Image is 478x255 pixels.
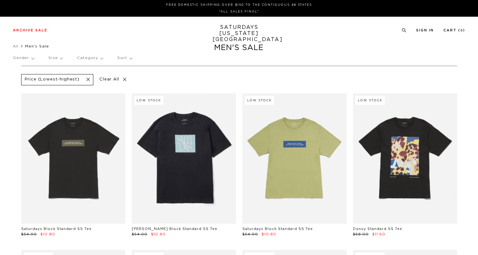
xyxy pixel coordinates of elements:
span: $10.80 [262,233,276,236]
p: Size [48,51,63,65]
span: $54.00 [242,233,258,236]
div: Low Stock [356,96,385,105]
a: Cart (0) [443,29,465,32]
p: FREE DOMESTIC SHIPPING OVER $150 TO THE CONTIGUOUS 48 STATES [15,3,463,7]
span: $10.80 [40,233,55,236]
p: Clear All [96,74,130,85]
a: [PERSON_NAME] Block Standard SS Tee [132,227,217,231]
p: Category [77,51,103,65]
a: Saturdays Block Standard SS Tee [21,227,92,231]
a: Dossy Standard SS Tee [353,227,402,231]
a: Sign In [416,29,434,32]
span: $10.80 [151,233,166,236]
span: $11.60 [372,233,385,236]
span: $54.00 [21,233,37,236]
div: Low Stock [134,96,164,105]
a: Saturdays Block Standard SS Tee [242,227,313,231]
p: *ALL SALES FINAL* [15,9,463,14]
a: Archive Sale [13,29,47,32]
small: 0 [460,29,463,32]
p: Price (Lowest-highest) [25,77,80,82]
p: Gender [13,51,34,65]
a: All [13,44,19,48]
span: $58.00 [353,233,369,236]
span: Men's Sale [25,44,49,48]
p: Sort [117,51,132,65]
a: SATURDAYS[US_STATE][GEOGRAPHIC_DATA] [213,24,265,43]
div: Low Stock [245,96,274,105]
span: $54.00 [132,233,147,236]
